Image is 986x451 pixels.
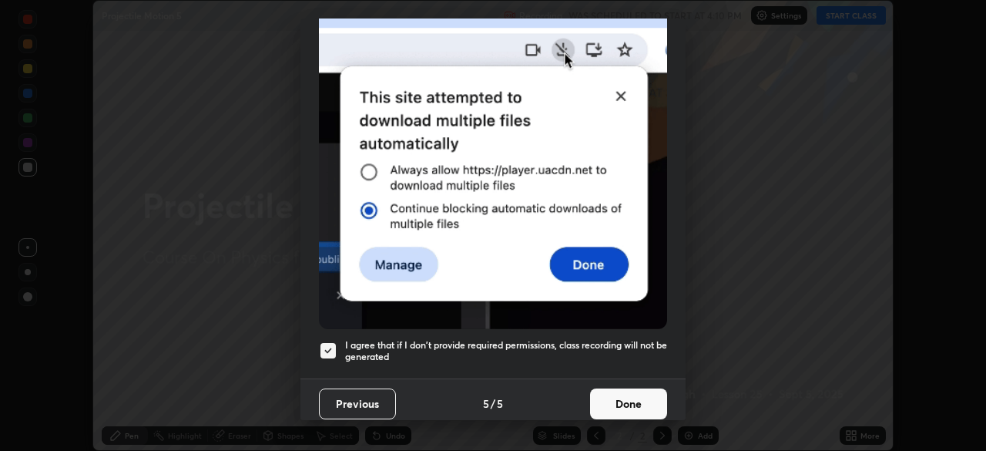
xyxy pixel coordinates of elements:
h5: I agree that if I don't provide required permissions, class recording will not be generated [345,339,667,363]
button: Previous [319,389,396,419]
h4: 5 [497,395,503,412]
h4: / [491,395,495,412]
button: Done [590,389,667,419]
h4: 5 [483,395,489,412]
